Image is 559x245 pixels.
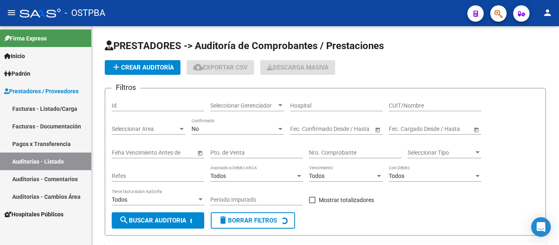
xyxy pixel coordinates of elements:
[193,62,203,72] mat-icon: cloud_download
[210,102,277,109] span: Seleccionar Gerenciador
[260,60,335,75] app-download-masive: Descarga masiva de comprobantes (adjuntos)
[543,8,552,18] mat-icon: person
[105,40,384,52] span: PRESTADORES -> Auditoría de Comprobantes / Prestaciones
[210,173,226,179] span: Todos
[290,126,320,133] input: Fecha inicio
[327,126,367,133] input: Fecha fin
[105,60,180,75] button: Crear Auditoría
[4,34,47,43] span: Firma Express
[218,215,228,225] mat-icon: delete
[4,87,79,96] span: Prestadores / Proveedores
[389,173,404,179] span: Todos
[111,62,121,72] mat-icon: add
[4,52,25,61] span: Inicio
[119,215,129,225] mat-icon: search
[111,64,174,71] span: Crear Auditoría
[373,125,382,134] button: Open calendar
[65,4,105,22] span: - OSTPBA
[4,210,63,219] span: Hospitales Públicos
[260,60,335,75] button: Descarga Masiva
[531,217,551,237] div: Open Intercom Messenger
[119,217,186,224] span: Buscar Auditoria
[112,82,140,93] h3: Filtros
[218,217,277,224] span: Borrar Filtros
[112,126,178,133] span: Seleccionar Area
[267,64,329,71] span: Descarga Masiva
[309,173,325,179] span: Todos
[472,125,480,134] button: Open calendar
[211,212,295,229] button: Borrar Filtros
[192,126,199,132] span: No
[187,60,254,75] button: Exportar CSV
[112,212,204,229] button: Buscar Auditoria
[196,148,204,157] button: Open calendar
[389,126,419,133] input: Fecha inicio
[193,64,248,71] span: Exportar CSV
[112,196,127,203] span: Todos
[408,149,474,156] span: Seleccionar Tipo
[319,195,374,205] span: Mostrar totalizadores
[426,126,466,133] input: Fecha fin
[4,69,30,78] span: Padrón
[7,8,16,18] mat-icon: menu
